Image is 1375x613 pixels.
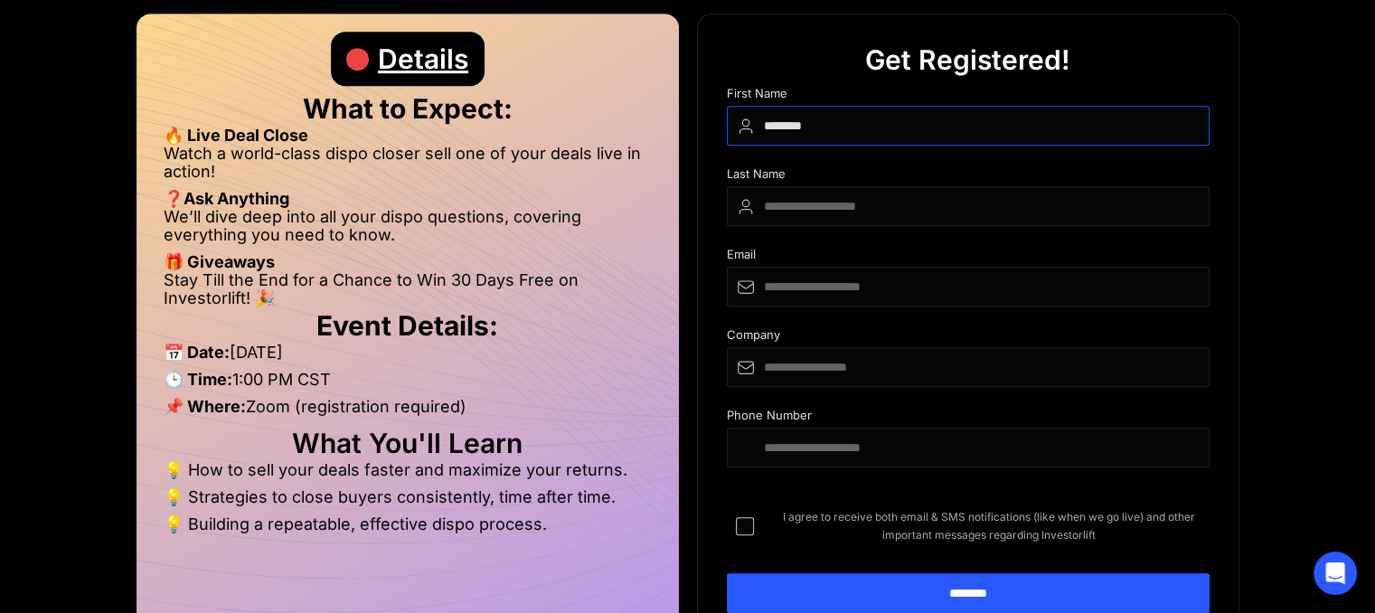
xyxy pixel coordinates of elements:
div: Get Registered! [865,33,1070,87]
li: 1:00 PM CST [164,371,652,398]
div: Phone Number [727,409,1210,428]
li: 💡 Building a repeatable, effective dispo process. [164,515,652,533]
strong: 📅 Date: [164,343,230,362]
strong: 🕒 Time: [164,370,232,389]
div: First Name [727,87,1210,106]
strong: 🔥 Live Deal Close [164,126,308,145]
div: Open Intercom Messenger [1314,552,1357,595]
li: We’ll dive deep into all your dispo questions, covering everything you need to know. [164,208,652,253]
li: Stay Till the End for a Chance to Win 30 Days Free on Investorlift! 🎉 [164,271,652,307]
div: Email [727,248,1210,267]
strong: ❓Ask Anything [164,189,289,208]
strong: Event Details: [316,309,498,342]
li: [DATE] [164,344,652,371]
span: I agree to receive both email & SMS notifications (like when we go live) and other important mess... [768,508,1210,544]
h2: What You'll Learn [164,434,652,452]
li: 💡 How to sell your deals faster and maximize your returns. [164,461,652,488]
strong: 📌 Where: [164,397,246,416]
div: Company [727,328,1210,347]
li: Zoom (registration required) [164,398,652,425]
strong: 🎁 Giveaways [164,252,275,271]
div: Last Name [727,167,1210,186]
li: 💡 Strategies to close buyers consistently, time after time. [164,488,652,515]
strong: What to Expect: [303,92,513,125]
li: Watch a world-class dispo closer sell one of your deals live in action! [164,145,652,190]
div: Details [378,32,468,86]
